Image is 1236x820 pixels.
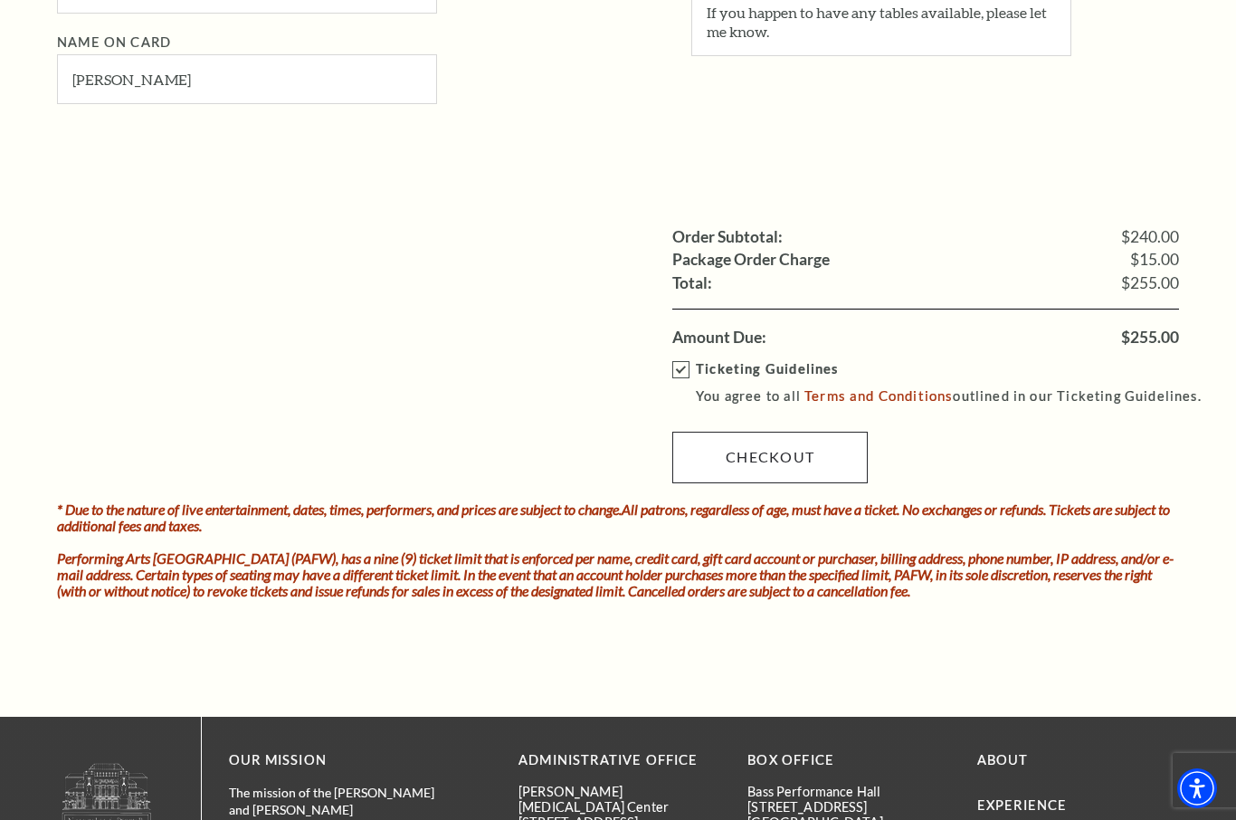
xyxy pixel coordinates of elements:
[57,549,1174,599] i: Performing Arts [GEOGRAPHIC_DATA] (PAFW), has a nine (9) ticket limit that is enforced per name, ...
[804,387,953,404] a: Terms and Conditions
[696,385,1218,408] p: You agree to all
[977,752,1029,768] a: About
[1121,329,1179,346] span: $255.00
[622,501,897,518] strong: All patrons, regardless of age, must have a ticket
[518,784,720,815] p: [PERSON_NAME][MEDICAL_DATA] Center
[57,34,171,50] label: Name on Card
[747,784,949,799] p: Bass Performance Hall
[747,749,949,772] p: BOX OFFICE
[672,252,830,268] label: Package Order Charge
[57,501,1170,534] i: * Due to the nature of live entertainment, dates, times, performers, and prices are subject to ch...
[1130,252,1179,268] span: $15.00
[672,329,766,346] label: Amount Due:
[953,388,1201,404] span: outlined in our Ticketing Guidelines.
[1177,768,1217,808] div: Accessibility Menu
[672,229,783,245] label: Order Subtotal:
[518,749,720,772] p: Administrative Office
[747,799,949,815] p: [STREET_ADDRESS]
[672,275,712,291] label: Total:
[1121,275,1179,291] span: $255.00
[672,432,868,482] a: Checkout
[696,361,838,377] strong: Ticketing Guidelines
[229,749,455,772] p: OUR MISSION
[1121,229,1179,245] span: $240.00
[977,797,1068,813] a: Experience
